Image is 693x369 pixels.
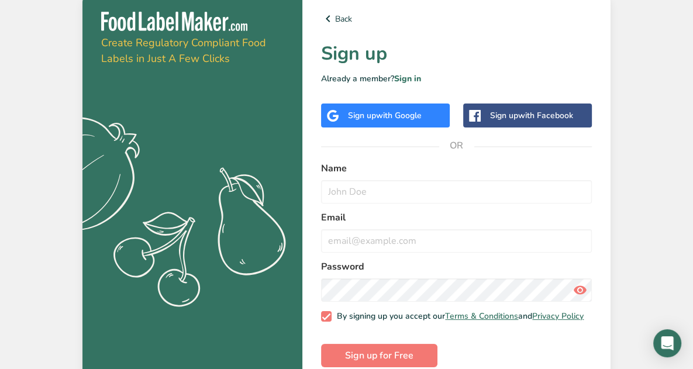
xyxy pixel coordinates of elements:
span: By signing up you accept our and [332,311,584,322]
div: Open Intercom Messenger [653,329,681,357]
input: John Doe [321,180,592,204]
div: Sign up [348,109,422,122]
span: Create Regulatory Compliant Food Labels in Just A Few Clicks [101,36,266,65]
a: Privacy Policy [532,311,584,322]
label: Email [321,211,592,225]
input: email@example.com [321,229,592,253]
button: Sign up for Free [321,344,437,367]
div: Sign up [490,109,573,122]
img: Food Label Maker [101,12,247,31]
span: with Facebook [518,110,573,121]
p: Already a member? [321,73,592,85]
span: OR [439,128,474,163]
a: Back [321,12,592,26]
h1: Sign up [321,40,592,68]
span: with Google [376,110,422,121]
label: Name [321,161,592,175]
a: Terms & Conditions [445,311,518,322]
span: Sign up for Free [345,349,413,363]
label: Password [321,260,592,274]
a: Sign in [394,73,421,84]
